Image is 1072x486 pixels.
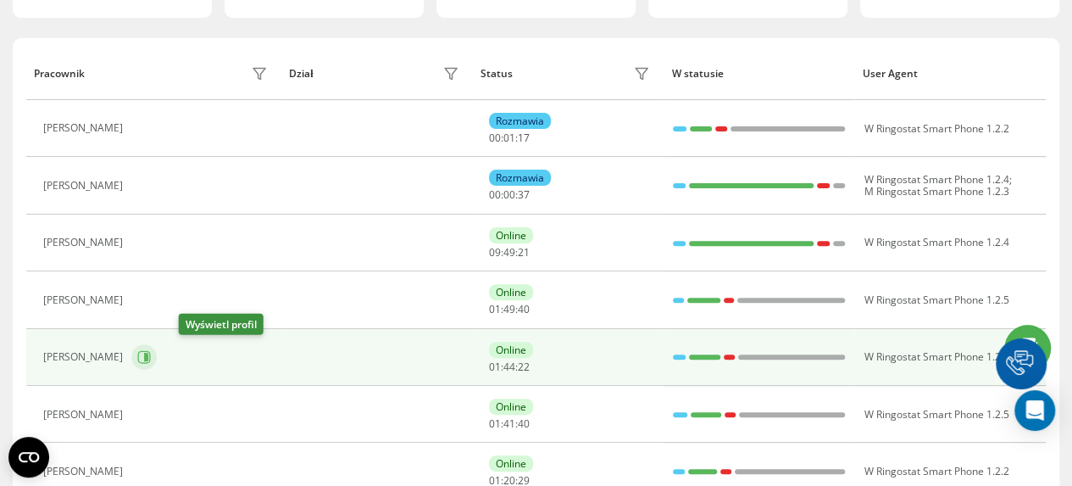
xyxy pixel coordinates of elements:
div: User Agent [863,68,1038,80]
span: W Ringostat Smart Phone 1.2.5 [864,349,1008,364]
span: 37 [518,187,530,202]
div: [PERSON_NAME] [43,294,127,306]
button: Open CMP widget [8,437,49,478]
div: Online [489,227,533,243]
span: 01 [503,131,515,145]
span: 00 [489,187,501,202]
span: 00 [503,187,515,202]
div: [PERSON_NAME] [43,237,127,249]
div: Online [489,455,533,472]
div: [PERSON_NAME] [43,409,127,421]
span: 09 [489,245,501,260]
div: : : [489,247,530,259]
span: W Ringostat Smart Phone 1.2.2 [864,464,1008,478]
div: : : [489,361,530,373]
span: W Ringostat Smart Phone 1.2.4 [864,172,1008,187]
span: 01 [489,360,501,374]
span: W Ringostat Smart Phone 1.2.4 [864,235,1008,249]
span: 22 [518,360,530,374]
div: Rozmawia [489,170,551,186]
div: Online [489,399,533,415]
span: 21 [518,245,530,260]
span: 49 [503,245,515,260]
div: [PERSON_NAME] [43,351,127,363]
div: Online [489,342,533,358]
div: : : [489,304,530,316]
div: [PERSON_NAME] [43,180,127,192]
div: W statusie [671,68,847,80]
span: 00 [489,131,501,145]
div: Status [480,68,513,80]
span: M Ringostat Smart Phone 1.2.3 [864,184,1008,198]
div: Wyświetl profil [179,314,264,335]
span: 44 [503,360,515,374]
div: Pracownik [34,68,85,80]
span: 41 [503,416,515,431]
span: 01 [489,416,501,431]
span: 17 [518,131,530,145]
div: : : [489,418,530,430]
div: Open Intercom Messenger [1014,390,1055,431]
span: W Ringostat Smart Phone 1.2.2 [864,121,1008,136]
span: 01 [489,302,501,316]
span: 40 [518,416,530,431]
div: : : [489,132,530,144]
div: [PERSON_NAME] [43,466,127,478]
span: W Ringostat Smart Phone 1.2.5 [864,407,1008,422]
span: W Ringostat Smart Phone 1.2.5 [864,293,1008,307]
span: 49 [503,302,515,316]
span: 40 [518,302,530,316]
div: Dział [289,68,313,80]
div: Online [489,284,533,300]
div: Rozmawia [489,113,551,129]
div: [PERSON_NAME] [43,122,127,134]
div: : : [489,189,530,201]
